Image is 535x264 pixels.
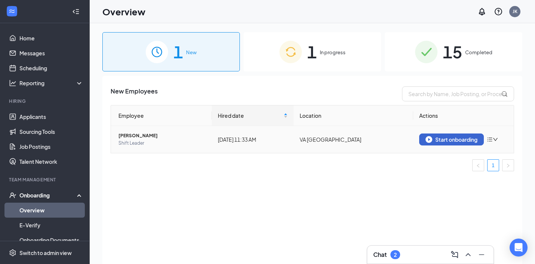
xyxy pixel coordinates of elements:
[111,86,158,101] span: New Employees
[477,250,486,259] svg: Minimize
[19,191,77,199] div: Onboarding
[477,7,486,16] svg: Notifications
[449,249,461,261] button: ComposeMessage
[19,31,83,46] a: Home
[472,159,484,171] li: Previous Page
[19,79,84,87] div: Reporting
[186,49,197,56] span: New
[502,159,514,171] li: Next Page
[419,133,484,145] button: Start onboarding
[487,159,499,171] li: 1
[111,105,212,126] th: Employee
[494,7,503,16] svg: QuestionInfo
[502,159,514,171] button: right
[488,160,499,171] a: 1
[118,132,206,139] span: [PERSON_NAME]
[373,251,387,259] h3: Chat
[413,105,514,126] th: Actions
[9,176,82,183] div: Team Management
[476,163,480,168] span: left
[8,7,16,15] svg: WorkstreamLogo
[19,46,83,61] a: Messages
[307,39,317,65] span: 1
[320,49,346,56] span: In progress
[19,109,83,124] a: Applicants
[506,163,510,168] span: right
[487,136,493,142] span: bars
[9,98,82,104] div: Hiring
[19,218,83,233] a: E-Verify
[394,252,397,258] div: 2
[9,249,16,257] svg: Settings
[476,249,488,261] button: Minimize
[72,8,80,15] svg: Collapse
[294,126,413,153] td: VA [GEOGRAPHIC_DATA]
[443,39,462,65] span: 15
[19,124,83,139] a: Sourcing Tools
[19,233,83,248] a: Onboarding Documents
[218,135,288,144] div: [DATE] 11:33 AM
[510,239,528,257] div: Open Intercom Messenger
[294,105,413,126] th: Location
[462,249,474,261] button: ChevronUp
[464,250,473,259] svg: ChevronUp
[402,86,514,101] input: Search by Name, Job Posting, or Process
[19,139,83,154] a: Job Postings
[173,39,183,65] span: 1
[19,249,72,257] div: Switch to admin view
[513,8,517,15] div: JK
[19,203,83,218] a: Overview
[493,137,498,142] span: down
[465,49,492,56] span: Completed
[102,5,145,18] h1: Overview
[218,111,282,120] span: Hired date
[118,139,206,147] span: Shift Leader
[19,154,83,169] a: Talent Network
[450,250,459,259] svg: ComposeMessage
[9,79,16,87] svg: Analysis
[426,136,477,143] div: Start onboarding
[19,61,83,76] a: Scheduling
[9,191,16,199] svg: UserCheck
[472,159,484,171] button: left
